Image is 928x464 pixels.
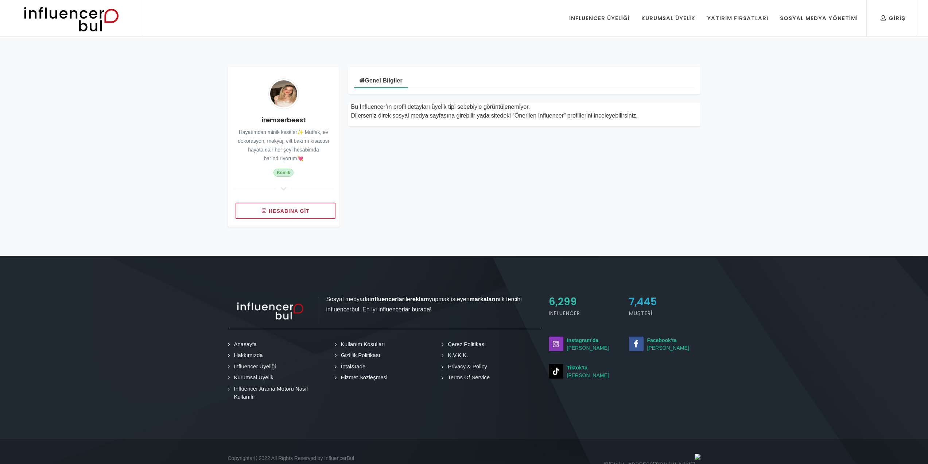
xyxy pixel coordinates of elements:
div: Sosyal Medya Yönetimi [780,14,858,22]
span: Komik [273,169,293,177]
div: Kurumsal Üyelik [641,14,695,22]
h5: Influencer [549,310,620,317]
img: logo_band_white@1x.png [695,454,700,460]
strong: influencerlar [369,296,404,302]
a: Gizlilik Politikası [337,351,381,360]
a: Privacy & Policy [443,363,488,371]
h4: iremserbeest [234,115,334,125]
img: Avatar [268,78,299,109]
a: İptal&İade [337,363,367,371]
a: Influencer Arama Motoru Nasıl Kullanılır [230,385,326,401]
strong: reklam [410,296,429,302]
a: Çerez Politikası [443,340,487,349]
small: [PERSON_NAME] [549,364,620,379]
a: K.V.K.K. [443,351,469,360]
div: Bu Influencer’ın profil detayları üyelik tipi sebebiyle görüntülenemiyor. Dilerseniz direk sosyal... [351,103,698,120]
h5: Müşteri [629,310,700,317]
a: Kurumsal Üyelik [230,373,275,382]
a: Kullanım Koşulları [337,340,386,349]
a: Tiktok'ta[PERSON_NAME] [549,364,620,379]
strong: Facebook'ta [647,337,677,343]
div: Giriş [881,14,905,22]
strong: Instagram'da [567,337,599,343]
a: Anasayfa [230,340,258,349]
a: Instagram'da[PERSON_NAME] [549,337,620,352]
a: Facebook'ta[PERSON_NAME] [629,337,700,352]
a: Influencer Üyeliği [230,363,277,371]
a: Hakkımızda [230,351,264,360]
small: [PERSON_NAME] [629,337,700,352]
a: Hizmet Sözleşmesi [337,373,389,382]
strong: Tiktok'ta [567,365,588,371]
small: [PERSON_NAME] [549,337,620,352]
a: Hesabına git [236,203,335,219]
small: Hayatımdan minik kesitler✨ Mutfak, ev dekorasyon, makyaj, cilt bakımı kısacası hayata dair her şe... [238,129,329,161]
div: Influencer Üyeliği [569,14,630,22]
img: influencer_light.png [228,297,319,324]
a: Genel Bilgiler [354,72,408,88]
div: Yatırım Fırsatları [707,14,768,22]
span: 7,445 [629,295,657,309]
span: 6,299 [549,295,577,309]
strong: markaların [470,296,499,302]
p: Sosyal medyada ile yapmak isteyen ilk tercihi influencerbul. En iyi influencerlar burada! [228,294,540,314]
a: Terms Of Service [443,373,491,382]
